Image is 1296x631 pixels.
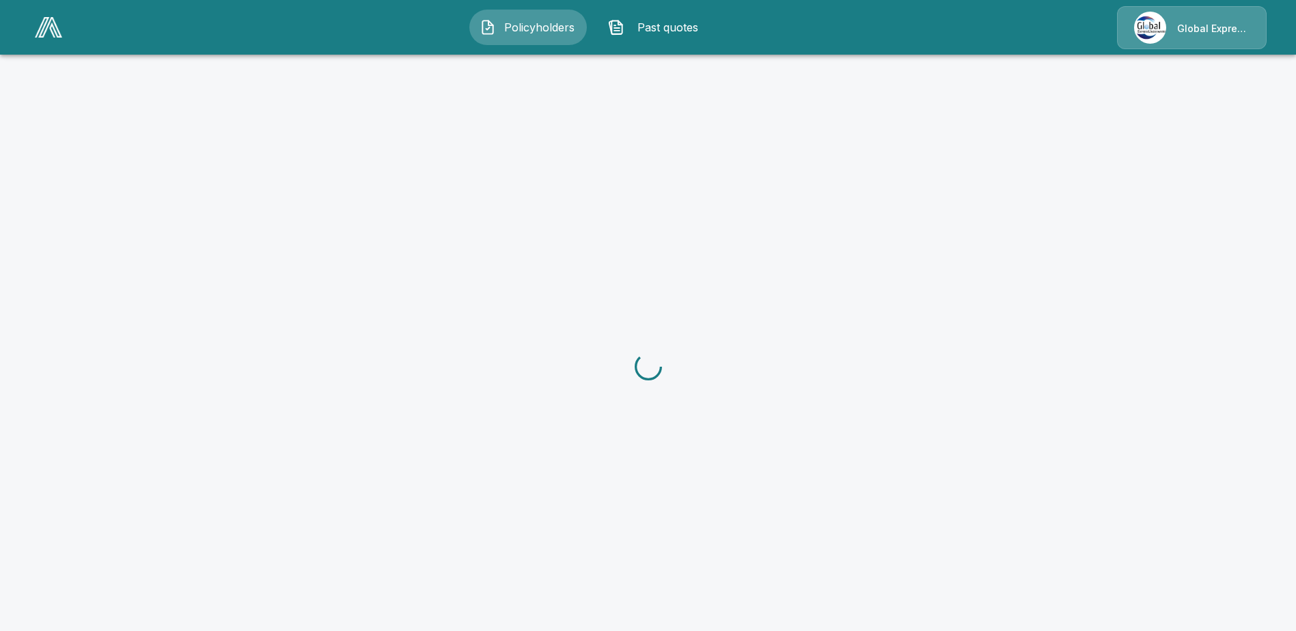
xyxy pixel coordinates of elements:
[35,17,62,38] img: AA Logo
[501,19,577,36] span: Policyholders
[630,19,705,36] span: Past quotes
[598,10,715,45] button: Past quotes IconPast quotes
[480,19,496,36] img: Policyholders Icon
[608,19,624,36] img: Past quotes Icon
[469,10,587,45] button: Policyholders IconPolicyholders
